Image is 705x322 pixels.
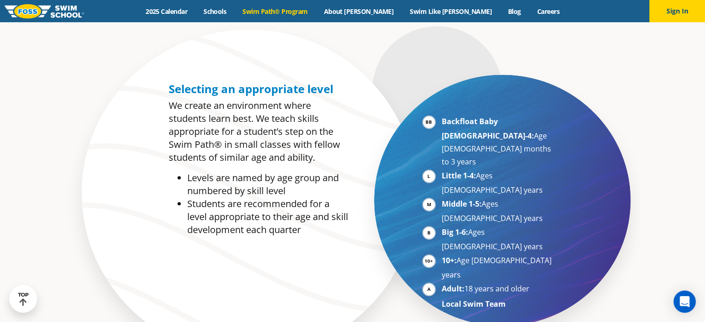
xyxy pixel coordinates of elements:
a: Careers [529,7,567,16]
span: Selecting an appropriate level [169,81,333,96]
strong: Little 1-4: [442,170,476,181]
a: 2025 Calendar [138,7,196,16]
li: Age [DEMOGRAPHIC_DATA] years [442,254,555,281]
strong: Adult: [442,284,464,294]
li: Students are recommended for a level appropriate to their age and skill development each quarter [187,197,348,236]
img: FOSS Swim School Logo [5,4,84,19]
p: We create an environment where students learn best. We teach skills appropriate for a student’s s... [169,99,348,164]
strong: Local Swim Team [442,299,506,309]
li: Ages [DEMOGRAPHIC_DATA] years [442,169,555,196]
strong: 10+: [442,255,457,265]
li: 18 years and older [442,282,555,297]
a: Blog [500,7,529,16]
a: About [PERSON_NAME] [316,7,402,16]
li: Ages [DEMOGRAPHIC_DATA] years [442,197,555,225]
a: Swim Like [PERSON_NAME] [402,7,500,16]
li: Age [DEMOGRAPHIC_DATA] months to 3 years [442,115,555,168]
strong: Big 1-6: [442,227,468,237]
a: Swim Path® Program [235,7,316,16]
a: Schools [196,7,235,16]
li: Ages [DEMOGRAPHIC_DATA] years [442,226,555,253]
strong: Backfloat Baby [DEMOGRAPHIC_DATA]-4: [442,116,534,141]
li: Levels are named by age group and numbered by skill level [187,171,348,197]
div: TOP [18,292,29,306]
strong: Middle 1-5: [442,199,482,209]
div: Open Intercom Messenger [673,290,696,313]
